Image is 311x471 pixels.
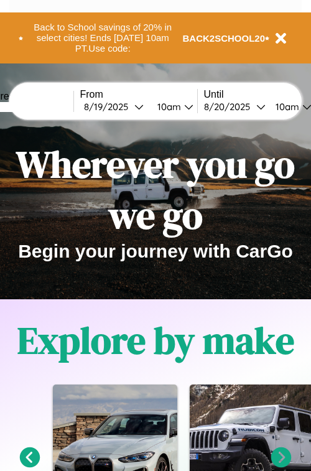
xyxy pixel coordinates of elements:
h1: Explore by make [17,315,294,366]
b: BACK2SCHOOL20 [183,33,266,44]
button: Back to School savings of 20% in select cities! Ends [DATE] 10am PT.Use code: [23,19,183,57]
div: 10am [269,101,302,113]
button: 8/19/2025 [80,100,147,113]
button: 10am [147,100,197,113]
div: 8 / 20 / 2025 [204,101,256,113]
div: 10am [151,101,184,113]
div: 8 / 19 / 2025 [84,101,134,113]
label: From [80,89,197,100]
